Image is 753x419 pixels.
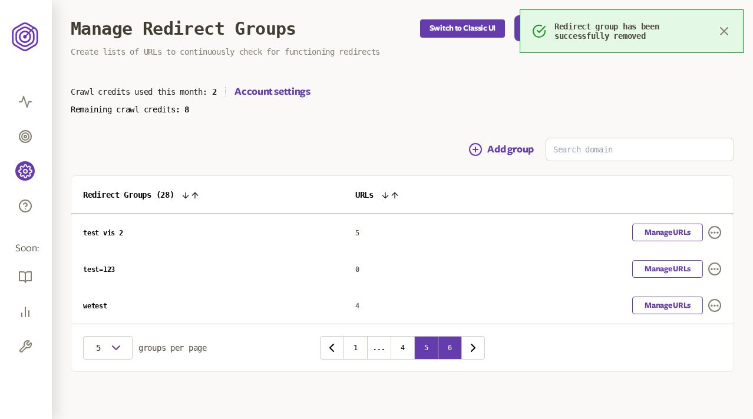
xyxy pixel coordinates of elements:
span: 2 [212,87,217,97]
a: Account settings [235,85,310,99]
span: test vis 2 [83,229,123,237]
span: 174 days [583,24,610,32]
p: Remaining crawl credits: [71,105,734,114]
span: Soon: [15,242,37,255]
button: 5 [414,336,438,360]
span: test-123 [83,265,115,274]
span: 0 [355,265,359,274]
span: wetest [83,302,107,310]
span: Redirect Groups ( 28 ) [83,190,174,199]
span: URLs [355,190,374,199]
button: 6 [438,336,461,360]
button: Add group [468,142,534,157]
button: ... [367,336,391,360]
a: Upgrade [622,19,675,38]
p: Trial Period ends in [526,24,610,33]
p: Create lists of URLs to continuously check for functioning redirects [71,47,734,56]
h1: Manage Redirect Groups [71,18,296,39]
a: Manage URLs [632,260,703,278]
button: 1 [344,336,367,360]
span: 5 [355,229,359,237]
button: 4 [391,336,414,360]
input: Search domain [546,138,734,161]
button: Switch to Classic UI [420,19,505,38]
span: 8 [184,105,189,114]
p: Crawl credits used this month: [71,87,226,97]
span: groups per page [138,343,207,353]
button: Olena Test [688,21,734,35]
a: Manage URLs [632,297,703,314]
a: Manage URLs [632,224,703,241]
span: 4 [355,302,359,310]
span: 5 [93,343,104,353]
button: 5 [83,336,133,360]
